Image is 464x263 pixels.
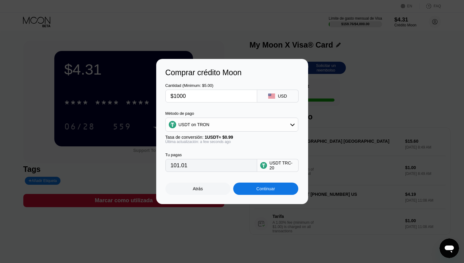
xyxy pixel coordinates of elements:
[256,186,275,191] div: Continuar
[165,183,230,195] div: Atrás
[233,183,298,195] div: Continuar
[165,68,299,77] div: Comprar crédito Moon
[439,238,459,258] iframe: Botón para iniciar la ventana de mensajería
[165,83,257,88] div: Cantidad (Minimum: $5.00)
[165,135,298,140] div: Tasa de conversión:
[165,153,257,157] div: Tu pagas
[165,111,298,116] div: Método de pago
[205,135,233,140] span: 1 USDT ≈ $0.99
[193,186,203,191] div: Atrás
[165,140,298,144] div: Última actualización: a few seconds ago
[171,90,252,102] input: $0.00
[278,94,287,99] div: USD
[166,118,298,131] div: USDT on TRON
[179,122,210,127] div: USDT on TRON
[269,161,295,170] div: USDT TRC-20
